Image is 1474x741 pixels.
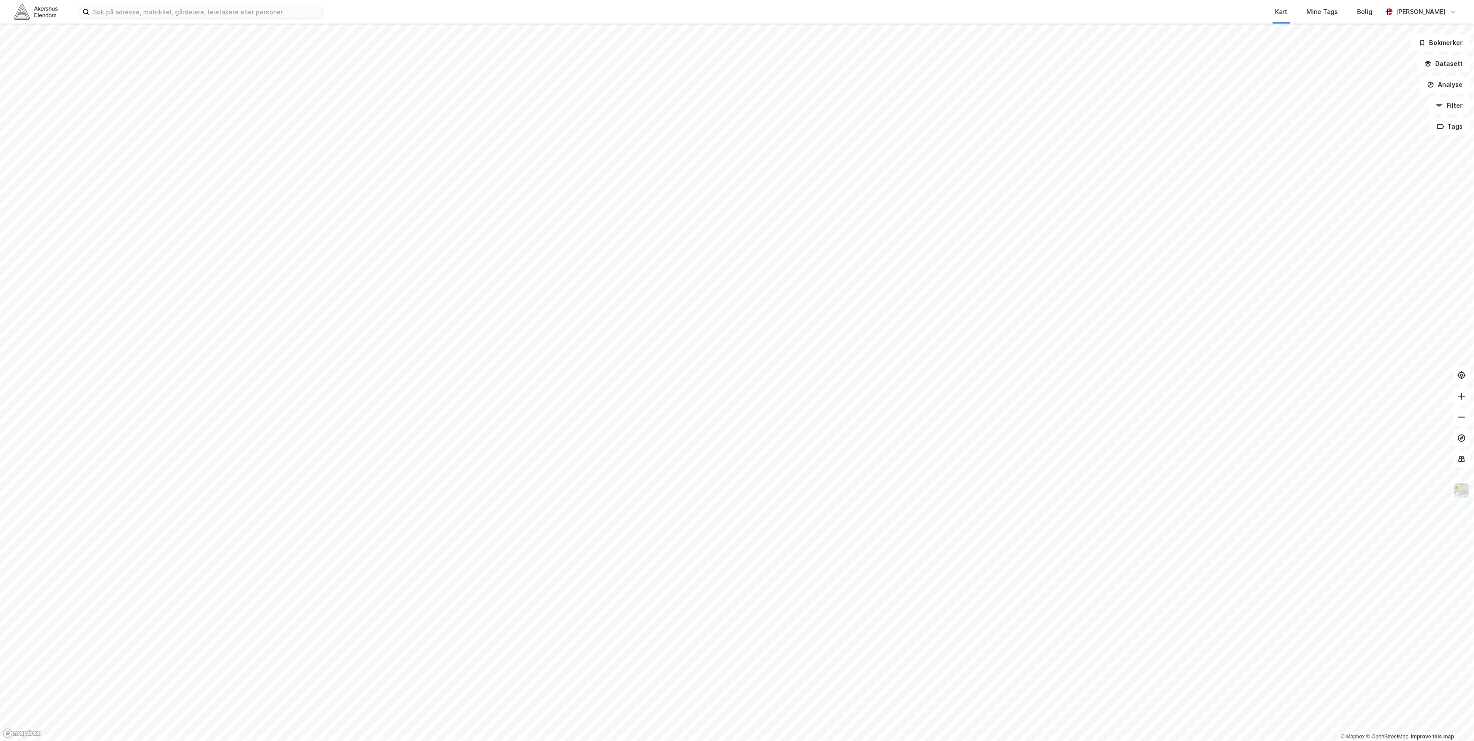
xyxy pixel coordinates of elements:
input: Søk på adresse, matrikkel, gårdeiere, leietakere eller personer [89,5,322,18]
button: Analyse [1420,76,1471,93]
div: Kontrollprogram for chat [1430,699,1474,741]
div: Mine Tags [1307,7,1338,17]
a: Mapbox homepage [3,728,41,738]
button: Datasett [1417,55,1471,72]
button: Filter [1429,97,1471,114]
a: Improve this map [1411,734,1454,740]
iframe: Chat Widget [1430,699,1474,741]
a: Mapbox [1341,734,1365,740]
button: Tags [1430,118,1471,135]
button: Bokmerker [1412,34,1471,51]
div: Kart [1275,7,1288,17]
img: Z [1453,482,1470,499]
a: OpenStreetMap [1366,734,1409,740]
div: [PERSON_NAME] [1396,7,1446,17]
div: Bolig [1357,7,1373,17]
img: akershus-eiendom-logo.9091f326c980b4bce74ccdd9f866810c.svg [14,4,58,19]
